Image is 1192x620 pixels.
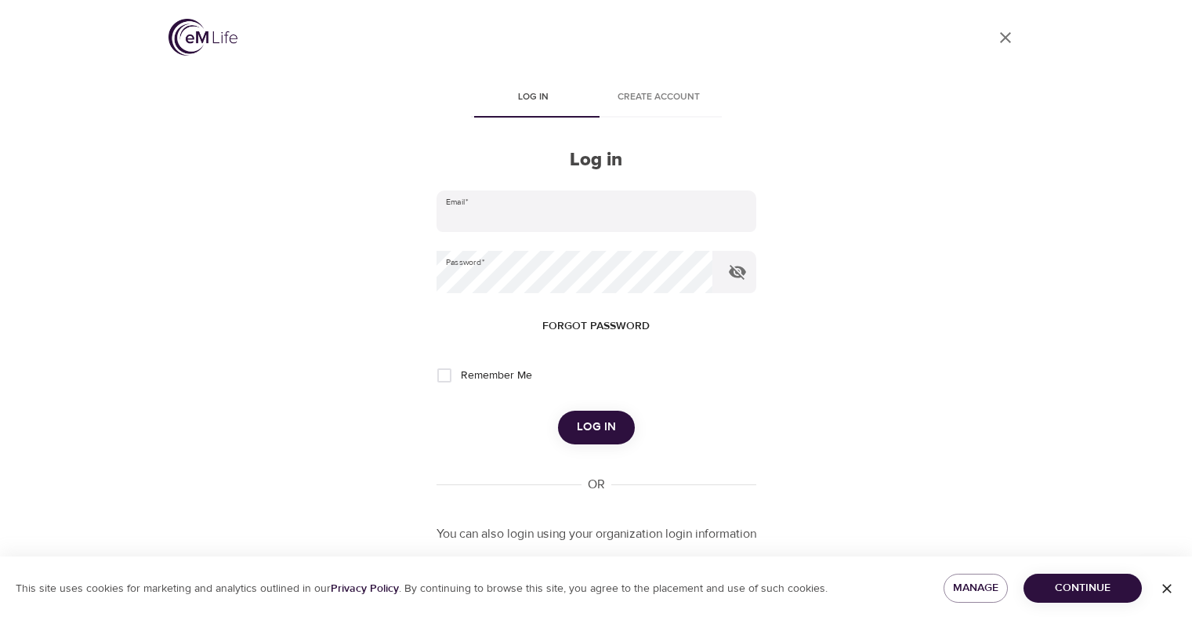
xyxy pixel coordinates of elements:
button: Continue [1024,574,1142,603]
span: Log in [577,417,616,437]
img: logo [168,19,237,56]
div: disabled tabs example [437,80,756,118]
p: You can also login using your organization login information [437,525,756,543]
span: Forgot password [542,317,650,336]
span: Create account [606,89,712,106]
div: OR [582,476,611,494]
span: Log in [480,89,587,106]
span: Manage [956,578,996,598]
button: Forgot password [536,312,656,341]
a: close [987,19,1024,56]
span: Remember Me [461,368,532,384]
h2: Log in [437,149,756,172]
span: Continue [1036,578,1129,598]
button: Manage [944,574,1009,603]
a: Privacy Policy [331,582,399,596]
button: Log in [558,411,635,444]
